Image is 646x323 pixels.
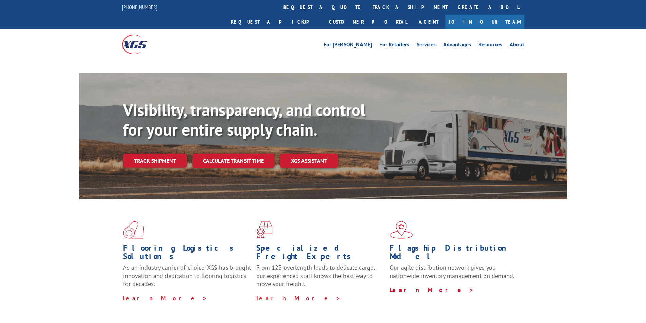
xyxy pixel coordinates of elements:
a: For [PERSON_NAME] [324,42,372,49]
a: Services [417,42,436,49]
img: xgs-icon-flagship-distribution-model-red [390,221,413,239]
h1: Flooring Logistics Solutions [123,244,251,264]
a: Learn More > [123,294,208,302]
a: For Retailers [379,42,409,49]
a: Advantages [443,42,471,49]
img: xgs-icon-focused-on-flooring-red [256,221,272,239]
a: Request a pickup [226,15,324,29]
a: Agent [412,15,445,29]
b: Visibility, transparency, and control for your entire supply chain. [123,99,365,140]
a: Calculate transit time [192,154,275,168]
h1: Flagship Distribution Model [390,244,518,264]
a: Resources [478,42,502,49]
a: Learn More > [256,294,341,302]
h1: Specialized Freight Experts [256,244,385,264]
a: Customer Portal [324,15,412,29]
span: Our agile distribution network gives you nationwide inventory management on demand. [390,264,514,280]
span: As an industry carrier of choice, XGS has brought innovation and dedication to flooring logistics... [123,264,251,288]
p: From 123 overlength loads to delicate cargo, our experienced staff knows the best way to move you... [256,264,385,294]
img: xgs-icon-total-supply-chain-intelligence-red [123,221,144,239]
a: [PHONE_NUMBER] [122,4,157,11]
a: Join Our Team [445,15,524,29]
a: Learn More > [390,286,474,294]
a: XGS ASSISTANT [280,154,338,168]
a: About [510,42,524,49]
a: Track shipment [123,154,187,168]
